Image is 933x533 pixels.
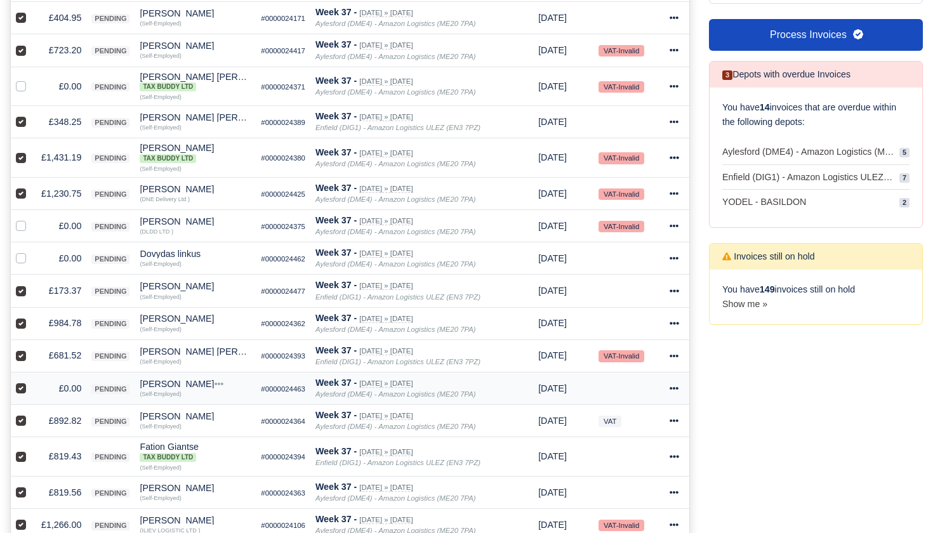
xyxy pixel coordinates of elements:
small: (Self-Employed) [140,391,181,397]
div: [PERSON_NAME] [140,9,251,18]
div: [PERSON_NAME] [140,412,251,421]
i: Aylesford (DME4) - Amazon Logistics (ME20 7PA) [315,260,476,268]
div: [PERSON_NAME] [140,516,251,525]
span: 11 hours from now [538,152,567,162]
small: #0000024362 [261,320,305,327]
small: (DNE Delivery Ltd ) [140,196,189,202]
small: (Self-Employed) [140,359,181,365]
div: [PERSON_NAME] [PERSON_NAME] [140,113,251,122]
small: [DATE] » [DATE] [359,41,413,49]
strong: 149 [760,284,775,294]
td: £681.52 [36,339,86,372]
small: VAT-Invalid [599,520,644,531]
small: [DATE] » [DATE] [359,149,413,157]
span: 11 hours from now [538,416,567,426]
i: Aylesford (DME4) - Amazon Logistics (ME20 7PA) [315,228,476,235]
i: Aylesford (DME4) - Amazon Logistics (ME20 7PA) [315,326,476,333]
small: VAT-Invalid [599,188,644,200]
small: #0000024394 [261,453,305,461]
small: (Self-Employed) [140,166,181,172]
span: pending [91,452,129,462]
div: Dovydas linkus [140,249,251,258]
h6: Invoices still on hold [722,251,815,262]
small: [DATE] » [DATE] [359,113,413,121]
span: pending [91,385,129,394]
span: 11 hours from now [538,487,567,497]
span: 11 hours from now [538,318,567,328]
small: VAT-Invalid [599,45,644,56]
small: [DATE] » [DATE] [359,484,413,492]
small: #0000024393 [261,352,305,360]
small: VAT-Invalid [599,221,644,232]
span: pending [91,222,129,232]
strong: Week 37 - [315,247,357,258]
div: [PERSON_NAME] [140,484,251,492]
i: Enfield (DIG1) - Amazon Logistics ULEZ (EN3 7PZ) [315,124,480,131]
small: #0000024363 [261,489,305,497]
div: [PERSON_NAME] [140,282,251,291]
span: 3 [722,70,732,80]
small: (Self-Employed) [140,53,181,59]
span: pending [91,14,129,23]
span: 11 hours from now [538,350,567,360]
div: [PERSON_NAME] Tax Buddy Ltd [140,143,251,162]
a: Show me » [722,299,767,309]
small: #0000024171 [261,15,305,22]
small: [DATE] » [DATE] [359,516,413,524]
small: (Self-Employed) [140,94,181,100]
div: Chat Widget [870,472,933,533]
a: Enfield (DIG1) - Amazon Logistics ULEZ (EN3 7PZ) 7 [722,165,910,190]
span: pending [91,190,129,199]
td: £819.56 [36,476,86,508]
small: [DATE] » [DATE] [359,448,413,456]
span: pending [91,254,129,264]
td: £819.43 [36,437,86,477]
strong: Week 37 - [315,7,357,17]
strong: 14 [760,102,770,112]
strong: Week 37 - [315,482,357,492]
small: (Self-Employed) [140,326,181,332]
a: Process Invoices [709,19,923,51]
span: 11 hours from now [538,286,567,296]
div: Fation Giantse [140,442,251,461]
div: [PERSON_NAME] [140,185,251,194]
span: 11 hours from now [538,117,567,127]
small: [DATE] » [DATE] [359,77,413,86]
div: [PERSON_NAME] [140,143,251,162]
small: #0000024375 [261,223,305,230]
small: (Self-Employed) [140,495,181,501]
span: 11 hours from now [538,253,567,263]
div: [PERSON_NAME] [140,379,251,388]
td: £984.78 [36,307,86,339]
p: You have invoices that are overdue within the following depots: [722,100,910,129]
i: Enfield (DIG1) - Amazon Logistics ULEZ (EN3 7PZ) [315,358,480,365]
div: You have invoices still on hold [710,270,922,324]
div: Fation Giantse Tax Buddy Ltd [140,442,251,461]
span: Tax Buddy Ltd [140,82,196,91]
strong: Week 37 - [315,280,357,290]
span: Tax Buddy Ltd [140,154,196,163]
small: (Self-Employed) [140,423,181,430]
span: Aylesford (DME4) - Amazon Logistics (ME20 7PA) [722,145,894,159]
div: [PERSON_NAME] [140,314,251,323]
td: £0.00 [36,372,86,404]
strong: Week 37 - [315,514,357,524]
small: [DATE] » [DATE] [359,9,413,17]
h6: Depots with overdue Invoices [722,69,850,80]
span: 11 hours from now [538,45,567,55]
small: #0000024364 [261,418,305,425]
span: 11 hours from now [538,451,567,461]
span: 11 hours from now [538,13,567,23]
small: [DATE] » [DATE] [359,347,413,355]
small: (Self-Employed) [140,124,181,131]
i: Aylesford (DME4) - Amazon Logistics (ME20 7PA) [315,53,476,60]
strong: Week 37 - [315,378,357,388]
span: pending [91,521,129,530]
i: Enfield (DIG1) - Amazon Logistics ULEZ (EN3 7PZ) [315,293,480,301]
div: [PERSON_NAME] [140,217,251,226]
strong: Week 37 - [315,345,357,355]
